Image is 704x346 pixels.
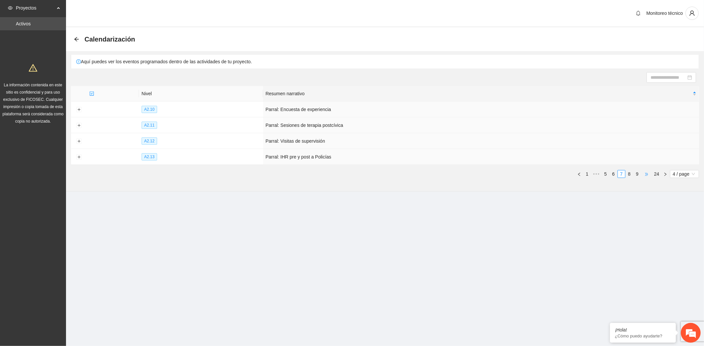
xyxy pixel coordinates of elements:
[263,101,699,117] td: Parral: Encuesta de experiencia
[139,86,263,101] th: Nivel
[16,1,55,14] span: Proyectos
[663,172,667,176] span: right
[591,170,602,178] li: Previous 5 Pages
[29,64,37,72] span: warning
[142,153,157,160] span: A2.13
[89,91,94,96] span: check-square
[591,170,602,178] span: •••
[646,11,683,16] span: Monitoreo técnico
[142,106,157,113] span: A2.10
[686,7,699,20] button: user
[602,170,609,178] a: 5
[626,170,633,178] a: 8
[76,59,81,64] span: exclamation-circle
[84,34,135,44] span: Calendarización
[76,107,82,112] button: Expand row
[74,37,79,42] div: Back
[652,170,662,178] li: 24
[602,170,610,178] li: 5
[76,139,82,144] button: Expand row
[634,170,641,178] a: 9
[34,34,111,42] div: Chatee con nosotros ahora
[16,21,31,26] a: Activos
[266,90,691,97] span: Resumen narrativo
[670,170,699,178] div: Page Size
[3,83,64,124] span: La información contenida en este sitio es confidencial y para uso exclusivo de FICOSEC. Cualquier...
[661,170,669,178] li: Next Page
[8,6,13,10] span: eye
[38,88,91,155] span: Estamos en línea.
[615,333,671,338] p: ¿Cómo puedo ayudarte?
[142,137,157,145] span: A2.12
[575,170,583,178] button: left
[263,117,699,133] td: Parral: Sesiones de terapia postcívica
[641,170,652,178] li: Next 5 Pages
[661,170,669,178] button: right
[76,155,82,160] button: Expand row
[74,37,79,42] span: arrow-left
[583,170,591,178] li: 1
[615,327,671,332] div: ¡Hola!
[575,170,583,178] li: Previous Page
[263,133,699,149] td: Parral: Visitas de supervisión
[633,8,644,18] button: bell
[633,170,641,178] li: 9
[76,123,82,128] button: Expand row
[625,170,633,178] li: 8
[686,10,698,16] span: user
[652,170,661,178] a: 24
[71,55,699,69] div: Aquí puedes ver los eventos programados dentro de las actividades de tu proyecto.
[142,122,157,129] span: A2.11
[618,170,625,178] li: 7
[618,170,625,178] a: 7
[673,170,696,178] span: 4 / page
[108,3,124,19] div: Minimizar ventana de chat en vivo
[633,11,643,16] span: bell
[610,170,618,178] li: 6
[577,172,581,176] span: left
[610,170,617,178] a: 6
[584,170,591,178] a: 1
[3,180,126,203] textarea: Escriba su mensaje y pulse “Intro”
[263,149,699,165] td: Parral: IHR pre y post a Policías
